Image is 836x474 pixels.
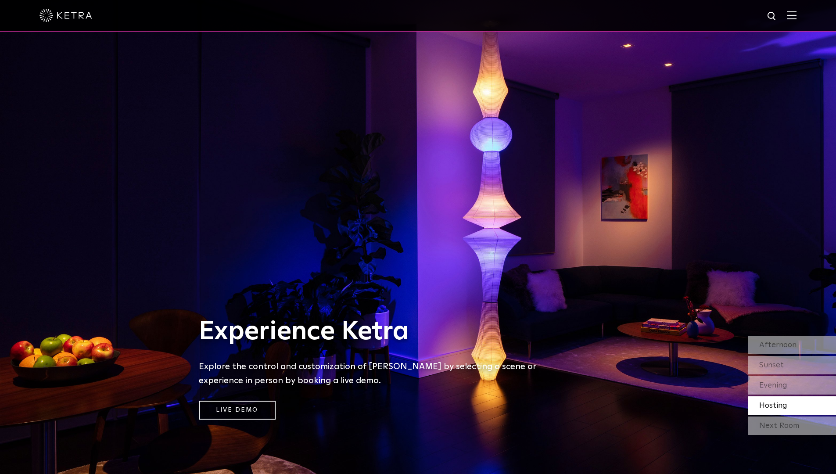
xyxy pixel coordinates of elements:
[767,11,778,22] img: search icon
[199,401,276,420] a: Live Demo
[759,381,787,389] span: Evening
[199,317,550,346] h1: Experience Ketra
[199,359,550,388] h5: Explore the control and customization of [PERSON_NAME] by selecting a scene or experience in pers...
[759,361,784,369] span: Sunset
[39,9,92,22] img: ketra-logo-2019-white
[787,11,797,19] img: Hamburger%20Nav.svg
[759,341,797,349] span: Afternoon
[748,417,836,435] div: Next Room
[759,402,787,409] span: Hosting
